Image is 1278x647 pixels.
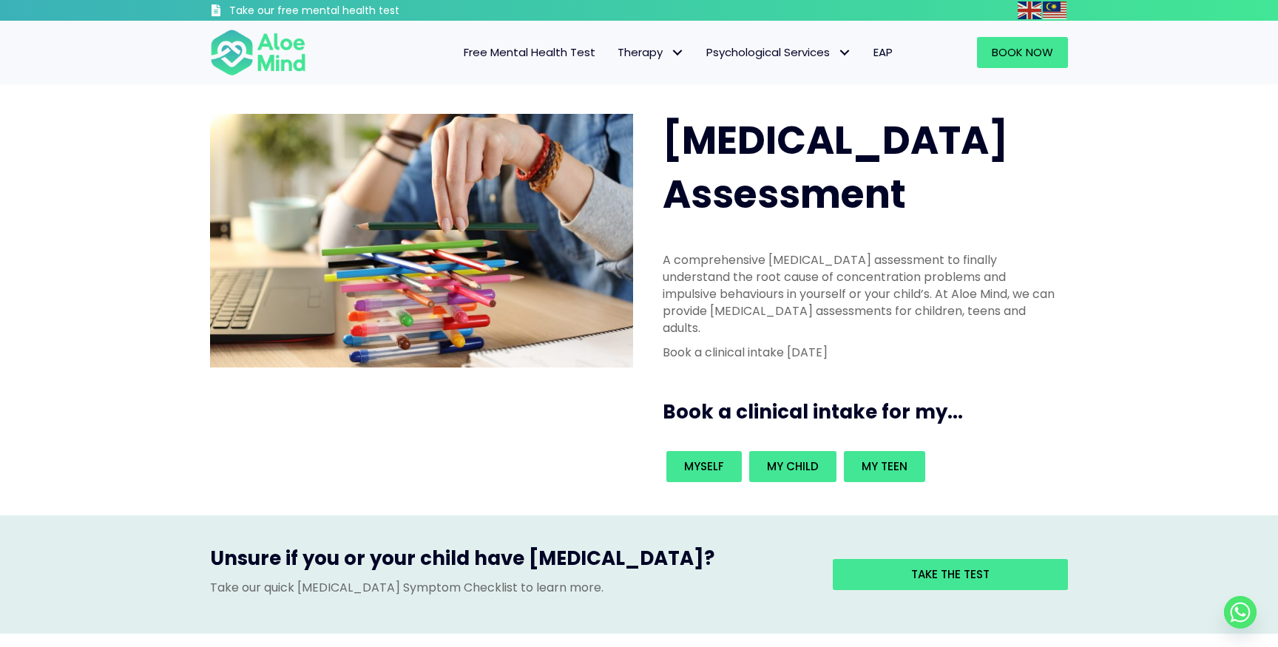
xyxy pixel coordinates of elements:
a: Malay [1043,1,1068,18]
a: My child [749,451,836,482]
span: My child [767,458,819,474]
h3: Unsure if you or your child have [MEDICAL_DATA]? [210,545,811,579]
span: Book Now [992,44,1053,60]
a: TherapyTherapy: submenu [606,37,695,68]
span: Free Mental Health Test [464,44,595,60]
span: Myself [684,458,724,474]
img: ADHD photo [210,114,633,367]
h3: Book a clinical intake for my... [663,399,1074,425]
nav: Menu [325,37,904,68]
img: ms [1043,1,1066,19]
span: Therapy [618,44,684,60]
a: Myself [666,451,742,482]
a: English [1018,1,1043,18]
a: Whatsapp [1224,596,1257,629]
a: EAP [862,37,904,68]
p: Take our quick [MEDICAL_DATA] Symptom Checklist to learn more. [210,579,811,596]
div: Book an intake for my... [663,447,1059,486]
p: Book a clinical intake [DATE] [663,344,1059,361]
a: Free Mental Health Test [453,37,606,68]
span: Psychological Services [706,44,851,60]
img: Aloe mind Logo [210,28,306,77]
span: EAP [873,44,893,60]
a: My teen [844,451,925,482]
span: Psychological Services: submenu [834,42,855,64]
span: Therapy: submenu [666,42,688,64]
h3: Take our free mental health test [229,4,479,18]
span: Take the test [911,566,990,582]
a: Book Now [977,37,1068,68]
span: [MEDICAL_DATA] Assessment [663,113,1008,221]
a: Take the test [833,559,1068,590]
a: Take our free mental health test [210,4,479,21]
a: Psychological ServicesPsychological Services: submenu [695,37,862,68]
p: A comprehensive [MEDICAL_DATA] assessment to finally understand the root cause of concentration p... [663,251,1059,337]
span: My teen [862,458,907,474]
img: en [1018,1,1041,19]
